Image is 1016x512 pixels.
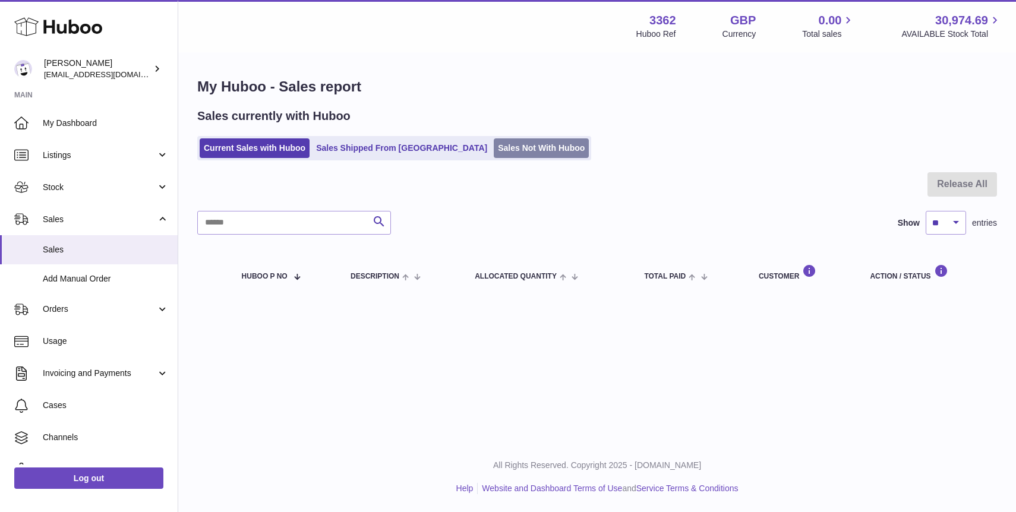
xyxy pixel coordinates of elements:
[475,273,557,280] span: ALLOCATED Quantity
[312,138,491,158] a: Sales Shipped From [GEOGRAPHIC_DATA]
[901,29,1002,40] span: AVAILABLE Stock Total
[43,182,156,193] span: Stock
[43,118,169,129] span: My Dashboard
[972,217,997,229] span: entries
[43,432,169,443] span: Channels
[43,244,169,255] span: Sales
[482,483,622,493] a: Website and Dashboard Terms of Use
[43,400,169,411] span: Cases
[730,12,756,29] strong: GBP
[722,29,756,40] div: Currency
[759,264,846,280] div: Customer
[43,336,169,347] span: Usage
[200,138,310,158] a: Current Sales with Huboo
[636,29,676,40] div: Huboo Ref
[43,214,156,225] span: Sales
[43,368,156,379] span: Invoicing and Payments
[644,273,686,280] span: Total paid
[870,264,985,280] div: Action / Status
[197,108,351,124] h2: Sales currently with Huboo
[44,69,175,79] span: [EMAIL_ADDRESS][DOMAIN_NAME]
[494,138,589,158] a: Sales Not With Huboo
[935,12,988,29] span: 30,974.69
[188,460,1006,471] p: All Rights Reserved. Copyright 2025 - [DOMAIN_NAME]
[43,150,156,161] span: Listings
[43,304,156,315] span: Orders
[636,483,739,493] a: Service Terms & Conditions
[43,273,169,285] span: Add Manual Order
[649,12,676,29] strong: 3362
[898,217,920,229] label: Show
[242,273,288,280] span: Huboo P no
[802,29,855,40] span: Total sales
[44,58,151,80] div: [PERSON_NAME]
[901,12,1002,40] a: 30,974.69 AVAILABLE Stock Total
[802,12,855,40] a: 0.00 Total sales
[197,77,997,96] h1: My Huboo - Sales report
[456,483,474,493] a: Help
[819,12,842,29] span: 0.00
[43,464,169,475] span: Settings
[478,483,738,494] li: and
[14,467,163,489] a: Log out
[14,60,32,78] img: sales@gamesconnection.co.uk
[351,273,399,280] span: Description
